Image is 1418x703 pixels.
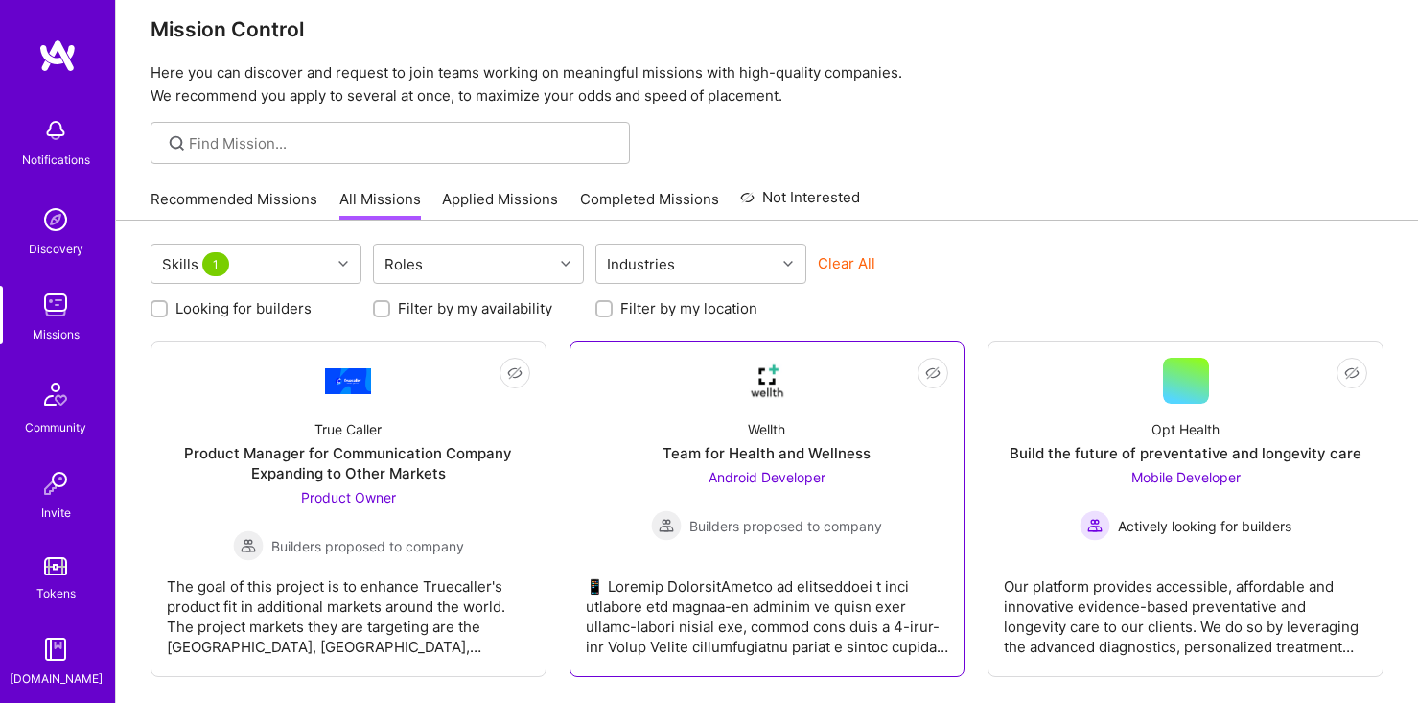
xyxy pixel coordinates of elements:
i: icon Chevron [561,259,570,269]
div: Product Manager for Communication Company Expanding to Other Markets [167,443,530,483]
div: Build the future of preventative and longevity care [1010,443,1361,463]
h3: Mission Control [151,17,1383,41]
div: The goal of this project is to enhance Truecaller's product fit in additional markets around the ... [167,561,530,657]
i: icon EyeClosed [507,365,523,381]
div: Missions [33,324,80,344]
span: Builders proposed to company [689,516,882,536]
div: Opt Health [1151,419,1220,439]
div: Notifications [22,150,90,170]
label: Looking for builders [175,298,312,318]
div: Roles [380,250,428,278]
div: Team for Health and Wellness [663,443,871,463]
p: Here you can discover and request to join teams working on meaningful missions with high-quality ... [151,61,1383,107]
button: Clear All [818,253,875,273]
a: Not Interested [740,186,860,221]
a: Opt HealthBuild the future of preventative and longevity careMobile Developer Actively looking fo... [1004,358,1367,661]
div: 📱 Loremip DolorsitAmetco ad elitseddoei t inci utlabore etd magnaa-en adminim ve quisn exer ullam... [586,561,949,657]
img: discovery [36,200,75,239]
img: teamwork [36,286,75,324]
div: True Caller [314,419,382,439]
a: Completed Missions [580,189,719,221]
div: Tokens [36,583,76,603]
div: Community [25,417,86,437]
a: Recommended Missions [151,189,317,221]
i: icon EyeClosed [1344,365,1360,381]
i: icon Chevron [783,259,793,269]
a: All Missions [339,189,421,221]
span: Actively looking for builders [1118,516,1291,536]
div: [DOMAIN_NAME] [10,668,103,689]
img: bell [36,111,75,150]
div: Our platform provides accessible, affordable and innovative evidence-based preventative and longe... [1004,561,1367,657]
div: Skills [157,250,238,278]
i: icon Chevron [338,259,348,269]
a: Applied Missions [442,189,558,221]
span: 1 [202,252,229,276]
img: tokens [44,557,67,575]
a: Company LogoTrue CallerProduct Manager for Communication Company Expanding to Other MarketsProduc... [167,358,530,661]
input: Find Mission... [189,133,616,153]
span: Mobile Developer [1131,469,1241,485]
div: Invite [41,503,71,523]
img: Builders proposed to company [651,510,682,541]
label: Filter by my availability [398,298,552,318]
div: Industries [602,250,680,278]
img: Company Logo [325,368,371,394]
img: Company Logo [744,358,790,404]
img: Community [33,371,79,417]
span: Android Developer [709,469,825,485]
img: Invite [36,464,75,503]
span: Product Owner [301,489,396,505]
img: Builders proposed to company [233,530,264,561]
label: Filter by my location [620,298,757,318]
img: guide book [36,630,75,668]
img: Actively looking for builders [1080,510,1110,541]
span: Builders proposed to company [271,536,464,556]
i: icon EyeClosed [925,365,941,381]
a: Company LogoWellthTeam for Health and WellnessAndroid Developer Builders proposed to companyBuild... [586,358,949,661]
div: Discovery [29,239,83,259]
i: icon SearchGrey [166,132,188,154]
img: logo [38,38,77,73]
div: Wellth [748,419,785,439]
